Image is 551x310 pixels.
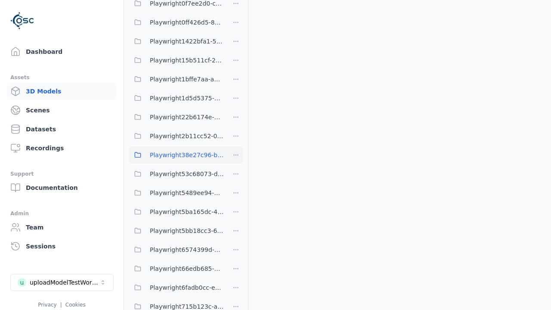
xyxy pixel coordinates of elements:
[129,14,224,31] button: Playwright0ff426d5-887e-47ce-9e83-c6f549f6a63f
[7,43,117,60] a: Dashboard
[129,165,224,183] button: Playwright53c68073-d5c8-44ac-8dad-195e9eff2066
[150,93,224,103] span: Playwright1d5d5375-3fdd-4b0e-8fd8-21d261a2c03b
[18,278,26,287] div: u
[10,9,34,33] img: Logo
[7,219,117,236] a: Team
[150,245,224,255] span: Playwright6574399d-a327-4c0b-b815-4ca0363f663d
[129,108,224,126] button: Playwright22b6174e-55d1-406d-adb6-17e426fa5cd6
[150,131,224,141] span: Playwright2b11cc52-0628-45c2-b254-e7a188ec4503
[129,90,224,107] button: Playwright1d5d5375-3fdd-4b0e-8fd8-21d261a2c03b
[150,169,224,179] span: Playwright53c68073-d5c8-44ac-8dad-195e9eff2066
[150,263,224,274] span: Playwright66edb685-8523-4a35-9d9e-48a05c11847b
[129,260,224,277] button: Playwright66edb685-8523-4a35-9d9e-48a05c11847b
[150,150,224,160] span: Playwright38e27c96-b176-4685-8db6-f9cb9edab323
[150,74,224,84] span: Playwright1bffe7aa-a2d6-48ff-926d-a47ed35bd152
[10,208,113,219] div: Admin
[10,274,114,291] button: Select a workspace
[7,238,117,255] a: Sessions
[129,146,224,164] button: Playwright38e27c96-b176-4685-8db6-f9cb9edab323
[129,241,224,258] button: Playwright6574399d-a327-4c0b-b815-4ca0363f663d
[150,207,224,217] span: Playwright5ba165dc-4089-478a-8d09-304bc8481d88
[7,102,117,119] a: Scenes
[129,33,224,50] button: Playwright1422bfa1-5065-45c6-98b3-ab75e32174d7
[7,179,117,196] a: Documentation
[150,188,224,198] span: Playwright5489ee94-77c0-4cdc-8ec7-0072a5d2a389
[129,222,224,239] button: Playwright5bb18cc3-6009-4845-b7f0-56397e98b07f
[129,279,224,296] button: Playwright6fadb0cc-edc0-4fea-9072-369268bd9eb3
[150,55,224,65] span: Playwright15b511cf-2ce0-42d4-aab5-f050ff96fb05
[129,52,224,69] button: Playwright15b511cf-2ce0-42d4-aab5-f050ff96fb05
[150,226,224,236] span: Playwright5bb18cc3-6009-4845-b7f0-56397e98b07f
[7,139,117,157] a: Recordings
[10,72,113,83] div: Assets
[129,203,224,220] button: Playwright5ba165dc-4089-478a-8d09-304bc8481d88
[150,36,224,46] span: Playwright1422bfa1-5065-45c6-98b3-ab75e32174d7
[7,121,117,138] a: Datasets
[60,302,62,308] span: |
[30,278,99,287] div: uploadModelTestWorkspace
[150,17,224,28] span: Playwright0ff426d5-887e-47ce-9e83-c6f549f6a63f
[65,302,86,308] a: Cookies
[10,169,113,179] div: Support
[150,112,224,122] span: Playwright22b6174e-55d1-406d-adb6-17e426fa5cd6
[129,71,224,88] button: Playwright1bffe7aa-a2d6-48ff-926d-a47ed35bd152
[129,127,224,145] button: Playwright2b11cc52-0628-45c2-b254-e7a188ec4503
[129,184,224,201] button: Playwright5489ee94-77c0-4cdc-8ec7-0072a5d2a389
[7,83,117,100] a: 3D Models
[38,302,56,308] a: Privacy
[150,282,224,293] span: Playwright6fadb0cc-edc0-4fea-9072-369268bd9eb3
